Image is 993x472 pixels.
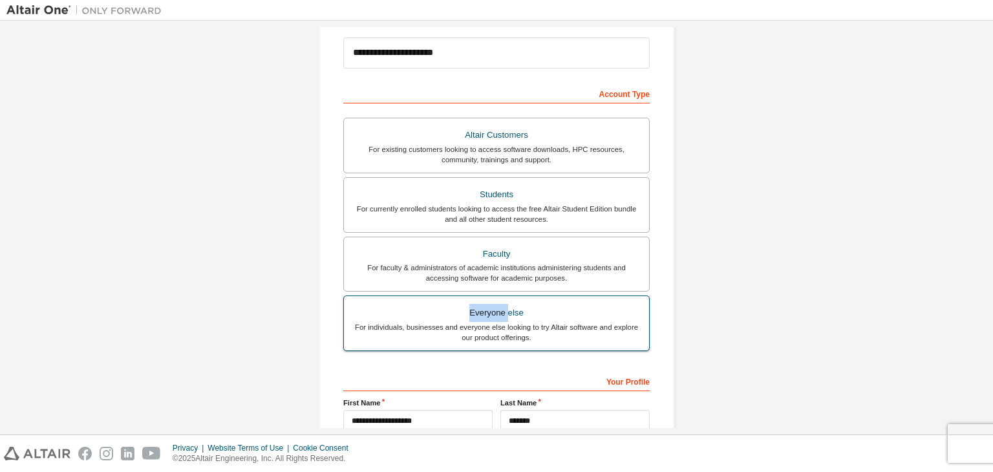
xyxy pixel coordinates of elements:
[352,126,641,144] div: Altair Customers
[352,186,641,204] div: Students
[352,263,641,283] div: For faculty & administrators of academic institutions administering students and accessing softwa...
[343,398,493,408] label: First Name
[78,447,92,460] img: facebook.svg
[343,83,650,103] div: Account Type
[208,443,293,453] div: Website Terms of Use
[352,204,641,224] div: For currently enrolled students looking to access the free Altair Student Edition bundle and all ...
[500,398,650,408] label: Last Name
[343,370,650,391] div: Your Profile
[173,443,208,453] div: Privacy
[352,144,641,165] div: For existing customers looking to access software downloads, HPC resources, community, trainings ...
[352,304,641,322] div: Everyone else
[352,245,641,263] div: Faculty
[4,447,70,460] img: altair_logo.svg
[100,447,113,460] img: instagram.svg
[173,453,356,464] p: © 2025 Altair Engineering, Inc. All Rights Reserved.
[352,322,641,343] div: For individuals, businesses and everyone else looking to try Altair software and explore our prod...
[142,447,161,460] img: youtube.svg
[121,447,134,460] img: linkedin.svg
[293,443,356,453] div: Cookie Consent
[6,4,168,17] img: Altair One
